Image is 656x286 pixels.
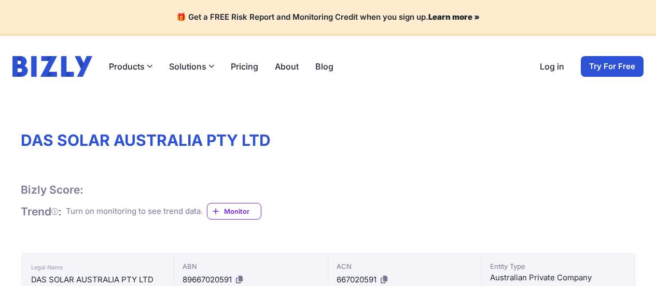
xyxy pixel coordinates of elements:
[337,275,376,284] span: 667020591
[224,206,261,216] span: Monitor
[21,183,83,197] h1: Bizly Score:
[169,60,214,73] button: Solutions
[109,60,152,73] button: Products
[275,60,299,73] a: About
[231,60,258,73] a: Pricing
[490,261,626,271] div: Entity Type
[21,131,635,149] h1: DAS SOLAR AUSTRALIA PTY LTD
[207,203,261,220] a: Monitor
[31,274,163,286] div: DAS SOLAR AUSTRALIA PTY LTD
[428,12,480,22] a: Learn more »
[490,271,626,284] div: Australian Private Company
[21,205,62,219] h1: Trend :
[540,60,564,73] a: Log in
[31,261,163,274] div: Legal Name
[66,206,203,217] div: Turn on monitoring to see trend data.
[315,60,333,73] a: Blog
[183,261,319,271] div: ABN
[581,56,644,77] a: Try For Free
[337,261,473,271] div: ACN
[183,275,232,284] span: 89667020591
[12,12,644,22] h4: 🎁 Get a FREE Risk Report and Monitoring Credit when you sign up.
